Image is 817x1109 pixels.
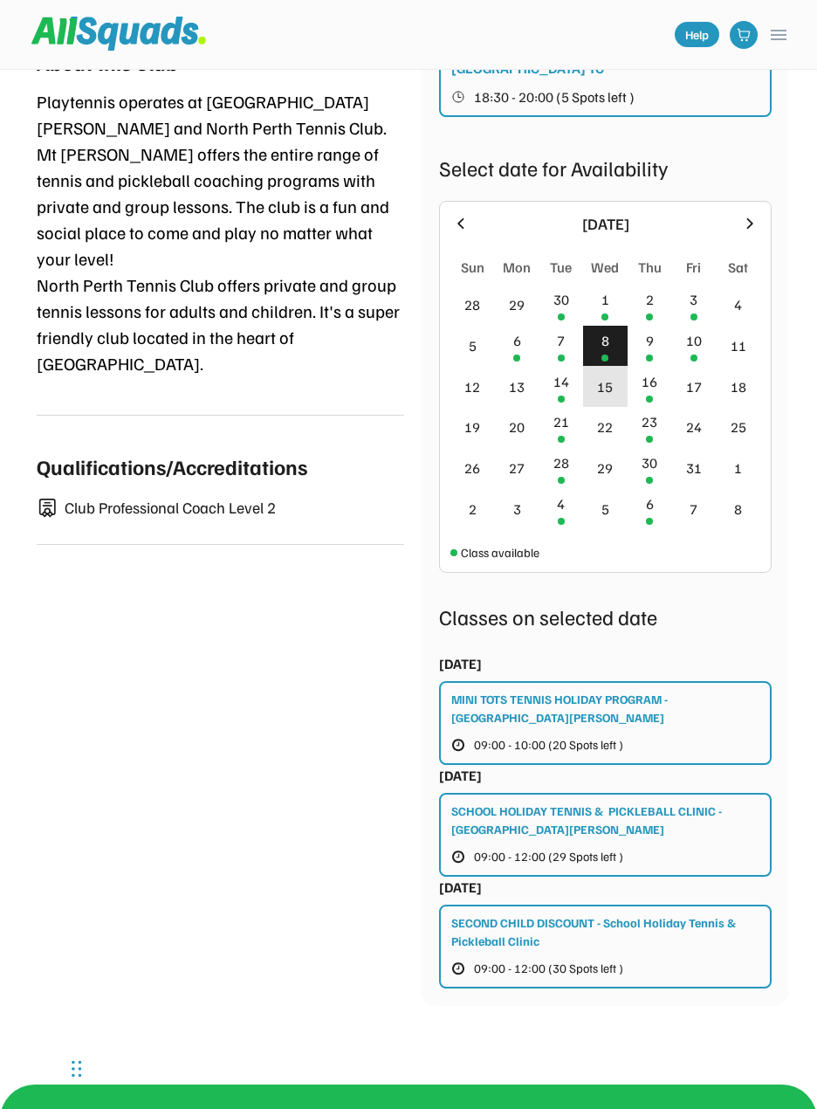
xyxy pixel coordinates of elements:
img: Squad%20Logo.svg [31,17,206,50]
div: Wed [591,257,619,278]
div: Qualifications/Accreditations [37,451,307,482]
div: [DATE] [439,765,482,786]
div: 1 [734,458,742,479]
div: 4 [734,294,742,315]
span: 18:30 - 20:00 (5 Spots left ) [474,90,635,104]
div: 16 [642,371,657,392]
div: 4 [557,493,565,514]
div: SCHOOL HOLIDAY TENNIS & PICKLEBALL CLINIC - [GEOGRAPHIC_DATA][PERSON_NAME] [451,802,761,838]
div: 28 [464,294,480,315]
div: 24 [686,417,702,437]
div: 7 [557,330,565,351]
div: 21 [553,411,569,432]
div: Fri [686,257,701,278]
div: 25 [731,417,746,437]
div: Tue [550,257,572,278]
div: Thu [638,257,662,278]
div: Sat [728,257,748,278]
div: Classes on selected date [439,601,772,632]
div: 14 [553,371,569,392]
button: 18:30 - 20:00 (5 Spots left ) [451,86,761,108]
span: 09:00 - 10:00 (20 Spots left ) [474,739,623,751]
div: 15 [597,376,613,397]
div: 22 [597,417,613,437]
div: SECOND CHILD DISCOUNT - School Holiday Tennis & Pickleball Clinic [451,913,761,950]
div: 23 [642,411,657,432]
div: 19 [464,417,480,437]
button: 09:00 - 12:00 (29 Spots left ) [451,845,651,868]
div: 6 [646,493,654,514]
div: 3 [690,289,697,310]
div: [DATE] [439,877,482,898]
div: 2 [646,289,654,310]
div: Class available [461,543,539,561]
div: 31 [686,458,702,479]
span: 09:00 - 12:00 (29 Spots left ) [474,851,623,863]
div: 1 [601,289,609,310]
div: 13 [509,376,525,397]
div: 5 [469,335,477,356]
div: 7 [690,499,697,520]
div: 3 [513,499,521,520]
div: Sun [461,257,484,278]
div: 20 [509,417,525,437]
div: 10 [686,330,702,351]
div: 5 [601,499,609,520]
img: shopping-cart-01%20%281%29.svg [737,28,751,42]
div: 11 [731,335,746,356]
div: 28 [553,452,569,473]
div: 30 [642,452,657,473]
div: 12 [464,376,480,397]
div: Mon [503,257,531,278]
div: 30 [553,289,569,310]
div: 29 [509,294,525,315]
span: 09:00 - 12:00 (30 Spots left ) [474,962,623,975]
div: [DATE] [480,212,731,236]
div: 8 [601,330,609,351]
div: 26 [464,458,480,479]
button: 09:00 - 12:00 (30 Spots left ) [451,957,651,980]
div: 2 [469,499,477,520]
img: certificate-01.svg [37,498,58,518]
div: 18 [731,376,746,397]
div: MINI TOTS TENNIS HOLIDAY PROGRAM - [GEOGRAPHIC_DATA][PERSON_NAME] [451,690,761,727]
div: Club Professional Coach Level 2 [65,496,404,520]
div: 6 [513,330,521,351]
a: Help [675,22,719,47]
button: 09:00 - 10:00 (20 Spots left ) [451,734,651,756]
div: 9 [646,330,654,351]
div: Playtennis operates at [GEOGRAPHIC_DATA][PERSON_NAME] and North Perth Tennis Club. Mt [PERSON_NAM... [37,88,404,376]
button: menu [768,24,789,45]
div: 8 [734,499,742,520]
div: 27 [509,458,525,479]
div: Select date for Availability [439,152,772,183]
div: 17 [686,376,702,397]
div: [DATE] [439,653,482,674]
div: 29 [597,458,613,479]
